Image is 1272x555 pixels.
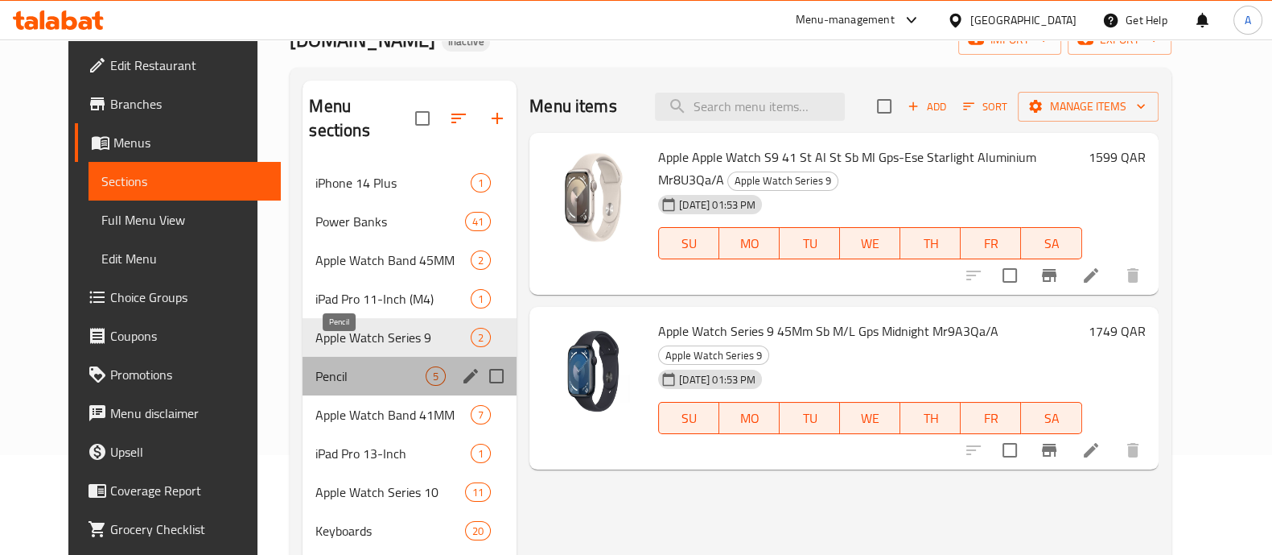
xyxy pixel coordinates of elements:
div: items [426,367,446,386]
button: FR [961,227,1021,259]
h6: 1599 QAR [1089,146,1146,168]
button: Branch-specific-item [1030,431,1068,470]
span: 2 [471,253,490,268]
div: items [465,212,491,231]
div: items [471,405,491,425]
span: Apple Watch Series 10 [315,483,464,502]
button: MO [719,402,780,434]
span: MO [726,232,773,255]
span: Choice Groups [110,288,268,307]
span: FR [967,232,1015,255]
img: Apple Watch Series 9 45Mm Sb M/L Gps Midnight Mr9A3Qa/A [542,320,645,423]
button: TH [900,227,961,259]
button: WE [840,227,900,259]
span: iPad Pro 13-Inch [315,444,471,463]
button: Manage items [1018,92,1159,122]
div: Apple Watch Series 92 [303,318,517,357]
div: iPad Pro 13-Inch1 [303,434,517,473]
a: Menus [75,123,281,162]
div: items [471,328,491,347]
a: Edit menu item [1081,266,1101,285]
span: Apple Apple Watch S9 41 St Al St Sb Ml Gps-Ese Starlight Aluminium Mr8U3Qa/A [658,145,1036,192]
a: Coupons [75,317,281,355]
span: iPad Pro 11-Inch (M4) [315,289,471,309]
a: Upsell [75,433,281,471]
span: Select all sections [405,101,439,135]
span: Coupons [110,326,268,346]
div: Apple Watch Band 45MM2 [303,241,517,280]
button: delete [1114,431,1152,470]
button: Add [901,94,953,119]
span: 1 [471,292,490,307]
span: Inactive [442,35,490,48]
button: MO [719,227,780,259]
span: [DATE] 01:53 PM [673,197,762,213]
span: TH [907,232,954,255]
span: 11 [466,485,490,500]
a: Branches [75,85,281,123]
span: iPhone 14 Plus [315,173,471,193]
div: Power Banks41 [303,202,517,241]
span: TH [907,407,954,430]
span: Sections [101,172,268,191]
span: SU [665,407,713,430]
h6: 1749 QAR [1089,320,1146,342]
div: [GEOGRAPHIC_DATA] [970,11,1076,29]
span: Add [905,97,949,116]
span: TU [786,407,834,430]
span: Sort sections [439,99,478,138]
button: edit [459,364,483,388]
button: SA [1021,402,1081,434]
button: SU [658,402,719,434]
button: FR [961,402,1021,434]
span: Apple Watch Series 9 [659,346,768,365]
div: items [471,444,491,463]
span: 20 [466,524,490,539]
span: Edit Menu [101,249,268,268]
div: Apple Watch Band 45MM [315,251,471,270]
span: Sort [963,97,1007,116]
div: Apple Watch Series 9 [658,346,769,365]
span: Select section [867,89,901,123]
img: Apple Apple Watch S9 41 St Al St Sb Ml Gps-Ese Starlight Aluminium Mr8U3Qa/A [542,146,645,249]
span: Manage items [1031,97,1146,117]
span: SA [1027,232,1075,255]
span: 41 [466,214,490,230]
div: Apple Watch Band 41MM [315,405,471,425]
div: iPad Pro 11-Inch (M4)1 [303,280,517,318]
span: WE [846,232,894,255]
span: Promotions [110,365,268,384]
div: Inactive [442,32,490,52]
a: Choice Groups [75,278,281,317]
button: Sort [959,94,1011,119]
button: delete [1114,256,1152,295]
span: Sort items [953,94,1018,119]
span: Full Menu View [101,210,268,230]
span: Menus [113,133,268,152]
span: Coverage Report [110,481,268,500]
a: Edit Restaurant [75,46,281,85]
span: WE [846,407,894,430]
button: TH [900,402,961,434]
div: items [471,251,491,270]
span: Menu disclaimer [110,404,268,423]
span: Edit Restaurant [110,56,268,75]
span: 1 [471,176,490,191]
input: search [655,93,845,121]
span: MO [726,407,773,430]
button: SU [658,227,719,259]
button: SA [1021,227,1081,259]
span: Power Banks [315,212,464,231]
span: Select to update [993,259,1027,292]
div: Apple Watch Band 41MM7 [303,396,517,434]
span: export [1081,30,1159,50]
a: Promotions [75,355,281,394]
div: items [465,483,491,502]
span: Pencil [315,367,426,386]
span: import [971,30,1048,50]
span: Grocery Checklist [110,520,268,539]
span: Add item [901,94,953,119]
a: Full Menu View [89,201,281,239]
